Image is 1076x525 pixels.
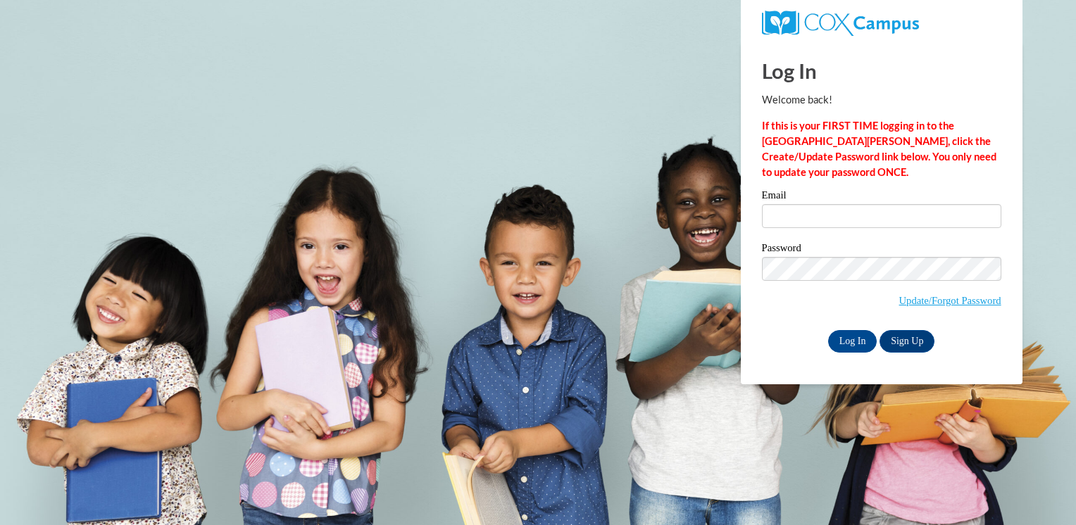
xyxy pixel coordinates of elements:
a: COX Campus [762,16,919,28]
img: COX Campus [762,11,919,36]
a: Update/Forgot Password [899,295,1001,306]
h1: Log In [762,56,1001,85]
label: Password [762,243,1001,257]
p: Welcome back! [762,92,1001,108]
a: Sign Up [880,330,934,353]
input: Log In [828,330,877,353]
label: Email [762,190,1001,204]
strong: If this is your FIRST TIME logging in to the [GEOGRAPHIC_DATA][PERSON_NAME], click the Create/Upd... [762,120,996,178]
